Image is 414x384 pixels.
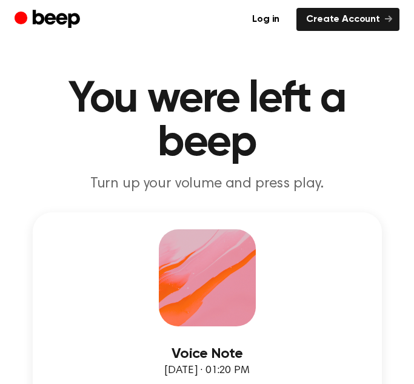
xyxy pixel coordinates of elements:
[164,365,249,376] span: [DATE] · 01:20 PM
[242,8,289,31] a: Log in
[15,8,83,32] a: Beep
[15,78,399,165] h1: You were left a beep
[296,8,399,31] a: Create Account
[50,346,365,362] h3: Voice Note
[15,175,399,193] p: Turn up your volume and press play.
